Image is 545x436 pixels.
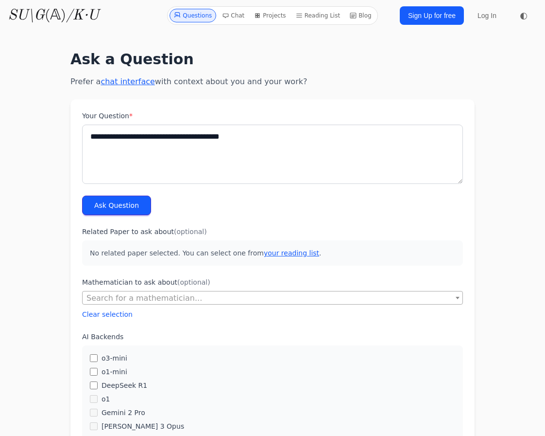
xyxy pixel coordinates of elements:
button: ◐ [514,6,533,25]
a: your reading list [264,249,319,257]
p: No related paper selected. You can select one from . [82,240,463,266]
a: Chat [218,9,248,22]
label: [PERSON_NAME] 3 Opus [102,421,184,431]
a: Reading List [292,9,344,22]
button: Ask Question [82,196,151,215]
a: Questions [170,9,216,22]
button: Clear selection [82,309,133,319]
a: Blog [346,9,375,22]
a: chat interface [101,77,154,86]
a: Projects [250,9,290,22]
label: AI Backends [82,332,463,342]
span: (optional) [174,228,207,236]
span: Search for a mathematician... [83,291,462,305]
span: Search for a mathematician... [82,291,463,305]
label: o1 [102,394,110,404]
h1: Ask a Question [70,51,475,68]
label: Mathematician to ask about [82,277,463,287]
label: o3-mini [102,353,127,363]
span: (optional) [177,278,210,286]
a: Sign Up for free [400,6,464,25]
span: ◐ [520,11,528,20]
label: Related Paper to ask about [82,227,463,236]
i: SU\G [8,8,45,23]
label: DeepSeek R1 [102,381,147,390]
a: Log In [472,7,502,24]
a: SU\G(𝔸)/K·U [8,7,99,24]
label: Gemini 2 Pro [102,408,145,418]
label: Your Question [82,111,463,121]
span: Search for a mathematician... [86,293,202,303]
p: Prefer a with context about you and your work? [70,76,475,88]
label: o1-mini [102,367,127,377]
i: /K·U [66,8,99,23]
